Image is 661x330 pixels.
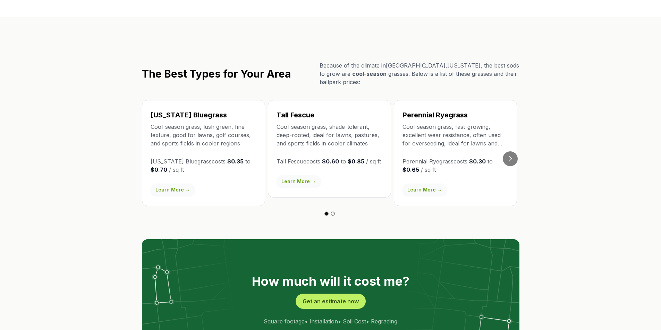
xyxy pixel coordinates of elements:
[348,158,364,165] strong: $0.85
[402,157,508,174] p: Perennial Ryegrass costs to / sq ft
[142,68,291,80] h2: The Best Types for Your Area
[277,175,321,188] a: Learn More →
[151,110,256,120] h3: [US_STATE] Bluegrass
[296,294,366,309] button: Get an estimate now
[151,166,167,173] strong: $0.70
[402,123,508,148] p: Cool-season grass, fast-growing, excellent wear resistance, often used for overseeding, ideal for...
[469,158,486,165] strong: $0.30
[352,70,387,77] span: cool-season
[320,61,519,86] p: Because of the climate in [GEOGRAPHIC_DATA] , [US_STATE] , the best sods to grow are grasses. Bel...
[402,110,508,120] h3: Perennial Ryegrass
[331,212,335,216] button: Go to slide 2
[151,123,256,148] p: Cool-season grass, lush green, fine texture, good for lawns, golf courses, and sports fields in c...
[227,158,244,165] strong: $0.35
[277,110,382,120] h3: Tall Fescue
[277,123,382,148] p: Cool-season grass, shade-tolerant, deep-rooted, ideal for lawns, pastures, and sports fields in c...
[402,184,447,196] a: Learn More →
[151,184,195,196] a: Learn More →
[322,158,339,165] strong: $0.60
[151,157,256,174] p: [US_STATE] Bluegrass costs to / sq ft
[402,166,419,173] strong: $0.65
[324,212,329,216] button: Go to slide 1
[503,151,518,166] button: Go to next slide
[277,157,382,166] p: Tall Fescue costs to / sq ft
